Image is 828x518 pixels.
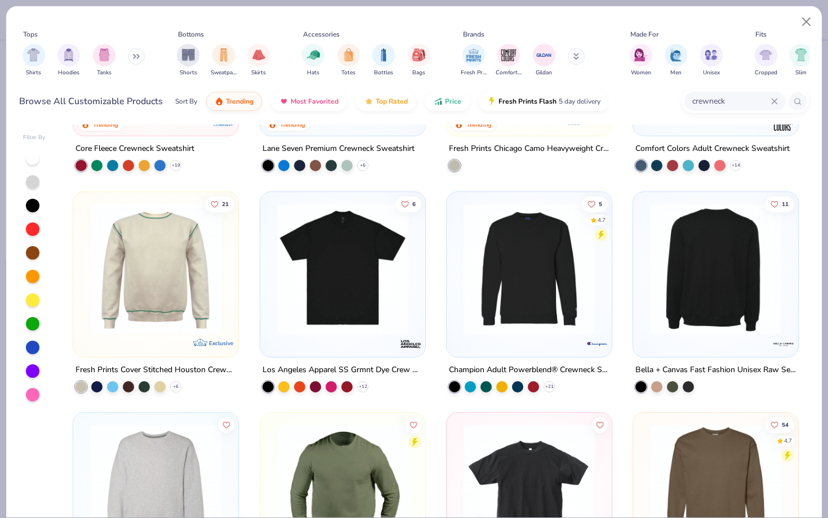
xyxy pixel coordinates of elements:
[465,47,482,64] img: Fresh Prints Image
[75,363,236,377] div: Fresh Prints Cover Stitched Houston Crewneck
[372,44,395,77] button: filter button
[425,92,470,111] button: Price
[582,118,607,126] span: Exclusive
[536,47,553,64] img: Gildan Image
[665,44,687,77] div: filter for Men
[790,44,812,77] div: filter for Slim
[247,44,270,77] div: filter for Skirts
[57,44,80,77] div: filter for Hoodies
[211,44,237,77] div: filter for Sweatpants
[559,95,600,108] span: 5 day delivery
[765,196,794,212] button: Like
[414,203,557,334] img: c2b5e17a-8c92-4ba0-a458-a3c7a605d09d
[302,44,324,77] div: filter for Hats
[205,196,234,212] button: Like
[360,162,366,169] span: + 6
[215,97,224,106] img: trending.gif
[496,44,522,77] div: filter for Comfort Colors
[412,201,415,207] span: 6
[458,203,600,334] img: aa2f9715-ec27-4f0c-984c-b14c7e24f0f4
[665,44,687,77] button: filter button
[178,29,204,39] div: Bottoms
[23,44,45,77] button: filter button
[644,203,787,334] img: fe3b18f8-c4e1-4cf7-aa66-325a216e8871
[23,29,38,39] div: Tops
[496,69,522,77] span: Comfort Colors
[93,44,115,77] button: filter button
[449,363,609,377] div: Champion Adult Powerblend® Crewneck Sweatshirt
[635,363,796,377] div: Bella + Canvas Fast Fashion Unisex Raw Seam Crewneck Sweatshirt
[279,97,288,106] img: most_fav.gif
[177,44,199,77] div: filter for Shorts
[772,333,795,355] img: Bella + Canvas logo
[262,363,423,377] div: Los Angeles Apparel SS Grmnt Dye Crew Neck 6.5oz
[247,44,270,77] button: filter button
[173,383,179,390] span: + 6
[592,417,608,432] button: Like
[408,44,430,77] div: filter for Bags
[732,162,740,169] span: + 14
[252,48,265,61] img: Skirts Image
[755,44,777,77] button: filter button
[341,69,355,77] span: Totes
[175,96,197,106] div: Sort By
[376,97,408,106] span: Top Rated
[291,97,339,106] span: Most Favorited
[98,48,110,61] img: Tanks Image
[172,162,180,169] span: + 19
[755,69,777,77] span: Cropped
[461,44,487,77] div: filter for Fresh Prints
[479,92,609,111] button: Fresh Prints Flash5 day delivery
[755,29,767,39] div: Fits
[377,48,390,61] img: Bottles Image
[630,44,652,77] div: filter for Women
[302,44,324,77] button: filter button
[449,142,609,156] div: Fresh Prints Chicago Camo Heavyweight Crewneck
[405,417,421,432] button: Like
[210,340,234,347] span: Exclusive
[271,203,414,334] img: 13d055fe-83d1-499d-af48-bbc1724d694e
[582,196,608,212] button: Like
[93,44,115,77] div: filter for Tanks
[19,95,163,108] div: Browse All Customizable Products
[180,69,197,77] span: Shorts
[356,92,416,111] button: Top Rated
[795,48,807,61] img: Slim Image
[412,69,425,77] span: Bags
[500,47,517,64] img: Comfort Colors Image
[342,48,355,61] img: Totes Image
[533,44,555,77] div: filter for Gildan
[784,436,792,445] div: 4.7
[630,29,658,39] div: Made For
[635,142,790,156] div: Comfort Colors Adult Crewneck Sweatshirt
[545,383,553,390] span: + 21
[631,69,651,77] span: Women
[408,44,430,77] button: filter button
[219,417,234,432] button: Like
[307,48,320,61] img: Hats Image
[23,133,46,142] div: Filter By
[598,216,606,224] div: 4.7
[337,44,360,77] div: filter for Totes
[599,201,602,207] span: 5
[75,142,194,156] div: Core Fleece Crewneck Sweatshirt
[496,44,522,77] button: filter button
[445,97,461,106] span: Price
[206,92,262,111] button: Trending
[303,29,340,39] div: Accessories
[586,333,608,355] img: Champion logo
[97,69,112,77] span: Tanks
[634,48,647,61] img: Women Image
[487,97,496,106] img: flash.gif
[782,422,789,427] span: 54
[337,44,360,77] button: filter button
[358,383,367,390] span: + 12
[211,44,237,77] button: filter button
[23,44,45,77] div: filter for Shirts
[262,142,415,156] div: Lane Seven Premium Crewneck Sweatshirt
[498,97,557,106] span: Fresh Prints Flash
[26,69,41,77] span: Shirts
[700,44,723,77] button: filter button
[705,48,718,61] img: Unisex Image
[796,11,817,33] button: Close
